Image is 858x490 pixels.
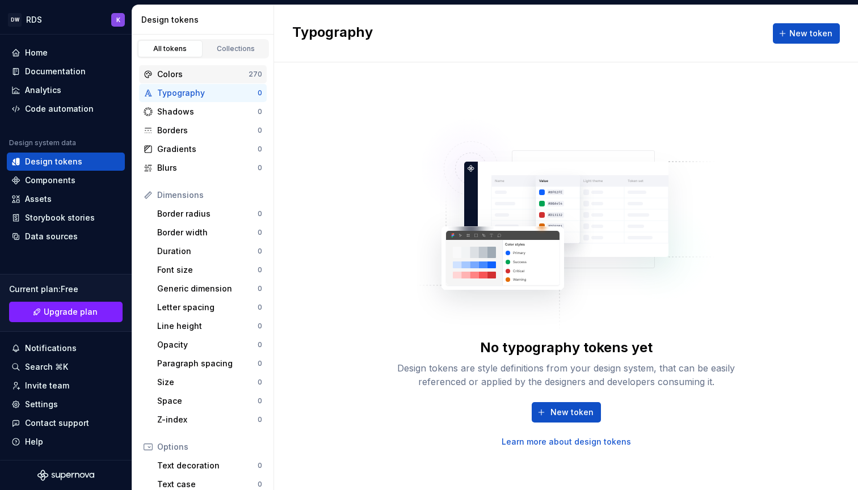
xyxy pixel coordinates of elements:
a: Learn more about design tokens [502,436,631,447]
a: Size0 [153,373,267,391]
a: Storybook stories [7,209,125,227]
div: 0 [258,228,262,237]
div: Line height [157,320,258,332]
a: Documentation [7,62,125,81]
a: Font size0 [153,261,267,279]
a: Blurs0 [139,159,267,177]
button: New token [532,402,601,423]
div: 0 [258,322,262,331]
a: Analytics [7,81,125,99]
div: Duration [157,246,258,257]
div: Invite team [25,380,69,391]
a: Data sources [7,227,125,246]
div: 0 [258,396,262,405]
div: 0 [258,265,262,274]
a: Border radius0 [153,205,267,223]
button: Contact support [7,414,125,432]
div: Borders [157,125,258,136]
div: Contact support [25,417,89,429]
div: Design tokens [25,156,82,167]
div: Blurs [157,162,258,174]
div: 0 [258,303,262,312]
div: Design system data [9,138,76,147]
div: Generic dimension [157,283,258,294]
a: Design tokens [7,153,125,171]
div: Code automation [25,103,94,115]
div: 0 [258,340,262,349]
a: Text decoration0 [153,457,267,475]
a: Line height0 [153,317,267,335]
div: 0 [258,88,262,98]
div: Design tokens [141,14,269,26]
div: DW [8,13,22,27]
div: K [116,15,120,24]
a: Duration0 [153,242,267,260]
div: 0 [258,415,262,424]
div: 0 [258,163,262,172]
div: Paragraph spacing [157,358,258,369]
div: Notifications [25,343,77,354]
div: Text case [157,479,258,490]
button: Upgrade plan [9,302,123,322]
a: Code automation [7,100,125,118]
div: 0 [258,107,262,116]
div: 0 [258,247,262,256]
button: DWRDSK [2,7,129,32]
div: 0 [258,461,262,470]
div: Assets [25,193,52,205]
a: Assets [7,190,125,208]
a: Paragraph spacing0 [153,354,267,373]
button: Search ⌘K [7,358,125,376]
div: Border width [157,227,258,238]
div: Shadows [157,106,258,117]
a: Gradients0 [139,140,267,158]
div: 0 [258,378,262,387]
div: Search ⌘K [25,361,68,373]
span: Upgrade plan [44,306,98,318]
a: Shadows0 [139,103,267,121]
div: Components [25,175,75,186]
div: Typography [157,87,258,99]
div: Collections [208,44,264,53]
div: Data sources [25,231,78,242]
div: 0 [258,359,262,368]
div: All tokens [142,44,199,53]
div: Dimensions [157,189,262,201]
a: Typography0 [139,84,267,102]
div: Font size [157,264,258,276]
div: Design tokens are style definitions from your design system, that can be easily referenced or app... [385,361,748,388]
button: Help [7,433,125,451]
span: New token [789,28,832,39]
div: Z-index [157,414,258,425]
a: Settings [7,395,125,413]
a: Components [7,171,125,189]
span: New token [550,407,594,418]
div: Current plan : Free [9,284,123,295]
div: 0 [258,126,262,135]
div: Storybook stories [25,212,95,223]
a: Opacity0 [153,336,267,354]
div: Options [157,441,262,453]
div: Analytics [25,85,61,96]
div: 270 [249,70,262,79]
div: RDS [26,14,42,26]
svg: Supernova Logo [37,470,94,481]
div: Space [157,395,258,407]
div: No typography tokens yet [480,339,653,357]
div: Size [157,377,258,388]
div: Colors [157,69,249,80]
div: 0 [258,284,262,293]
a: Colors270 [139,65,267,83]
div: Gradients [157,143,258,155]
div: Home [25,47,48,58]
div: Text decoration [157,460,258,471]
button: Notifications [7,339,125,357]
a: Home [7,44,125,62]
a: Invite team [7,377,125,395]
h2: Typography [292,23,373,44]
a: Space0 [153,392,267,410]
a: Border width0 [153,223,267,242]
div: Opacity [157,339,258,350]
a: Z-index0 [153,411,267,429]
